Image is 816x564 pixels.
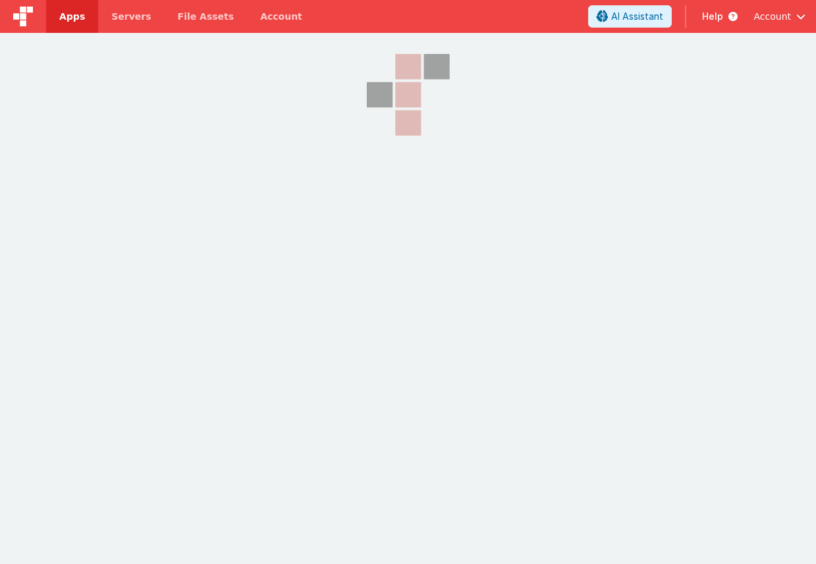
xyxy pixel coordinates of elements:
span: File Assets [178,10,234,23]
span: Account [753,10,791,23]
button: Account [753,10,805,23]
span: AI Assistant [611,10,663,23]
button: AI Assistant [588,5,672,28]
span: Servers [111,10,151,23]
span: Apps [59,10,85,23]
span: Help [702,10,723,23]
